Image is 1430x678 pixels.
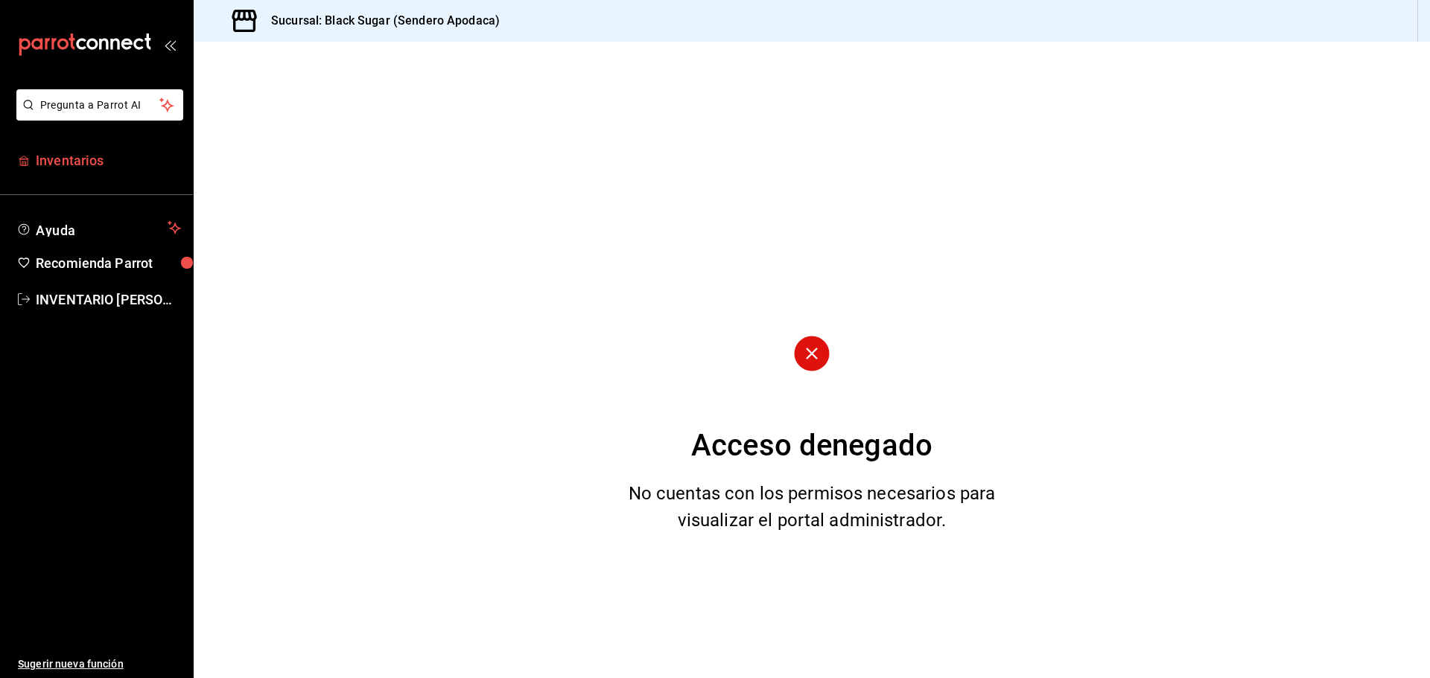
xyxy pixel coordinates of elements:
a: Pregunta a Parrot AI [10,108,183,124]
button: Pregunta a Parrot AI [16,89,183,121]
div: Acceso denegado [691,423,932,468]
button: open_drawer_menu [164,39,176,51]
h3: Sucursal: Black Sugar (Sendero Apodaca) [259,12,500,30]
span: Pregunta a Parrot AI [40,97,160,113]
span: Inventarios [36,150,181,170]
span: Ayuda [36,219,162,237]
span: INVENTARIO [PERSON_NAME] [36,290,181,310]
span: Sugerir nueva función [18,656,181,672]
span: Recomienda Parrot [36,253,181,273]
div: No cuentas con los permisos necesarios para visualizar el portal administrador. [610,480,1014,534]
